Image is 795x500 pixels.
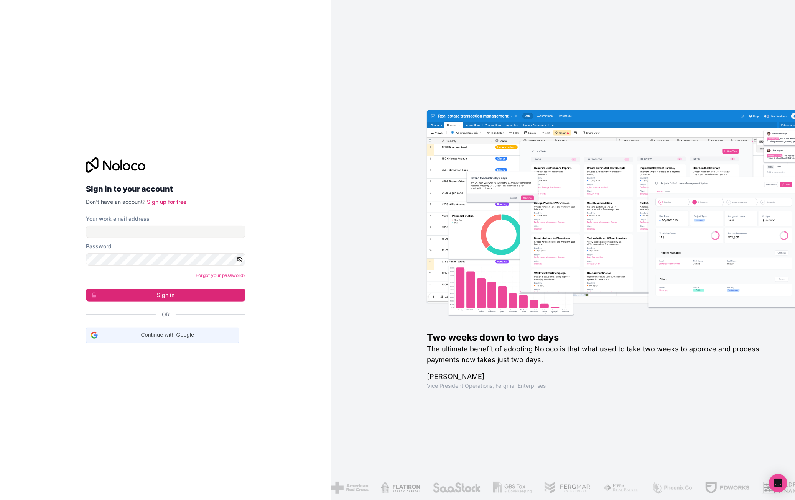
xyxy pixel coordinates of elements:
img: /assets/phoenix-BREaitsQ.png [651,482,693,494]
h1: [PERSON_NAME] [427,371,770,382]
button: Sign in [86,289,245,302]
h1: Two weeks down to two days [427,331,770,344]
img: /assets/american-red-cross-BAupjrZR.png [331,482,368,494]
span: Continue with Google [101,331,234,339]
img: /assets/gbstax-C-GtDUiK.png [493,482,532,494]
img: /assets/fergmar-CudnrXN5.png [544,482,591,494]
h2: The ultimate benefit of adopting Noloco is that what used to take two weeks to approve and proces... [427,344,770,365]
span: Don't have an account? [86,198,145,205]
input: Email address [86,226,245,238]
h2: Sign in to your account [86,182,245,196]
img: /assets/fdworks-Bi04fVtw.png [705,482,750,494]
input: Password [86,253,245,266]
img: /assets/fiera-fwj2N5v4.png [603,482,639,494]
span: Or [162,311,170,318]
img: /assets/saastock-C6Zbiodz.png [433,482,481,494]
h1: Vice President Operations , Fergmar Enterprises [427,382,770,390]
label: Your work email address [86,215,150,223]
div: Open Intercom Messenger [769,474,787,492]
a: Sign up for free [147,198,186,205]
img: /assets/flatiron-C8eUkumj.png [380,482,420,494]
a: Forgot your password? [196,272,245,278]
div: Continue with Google [86,328,239,343]
label: Password [86,243,112,250]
